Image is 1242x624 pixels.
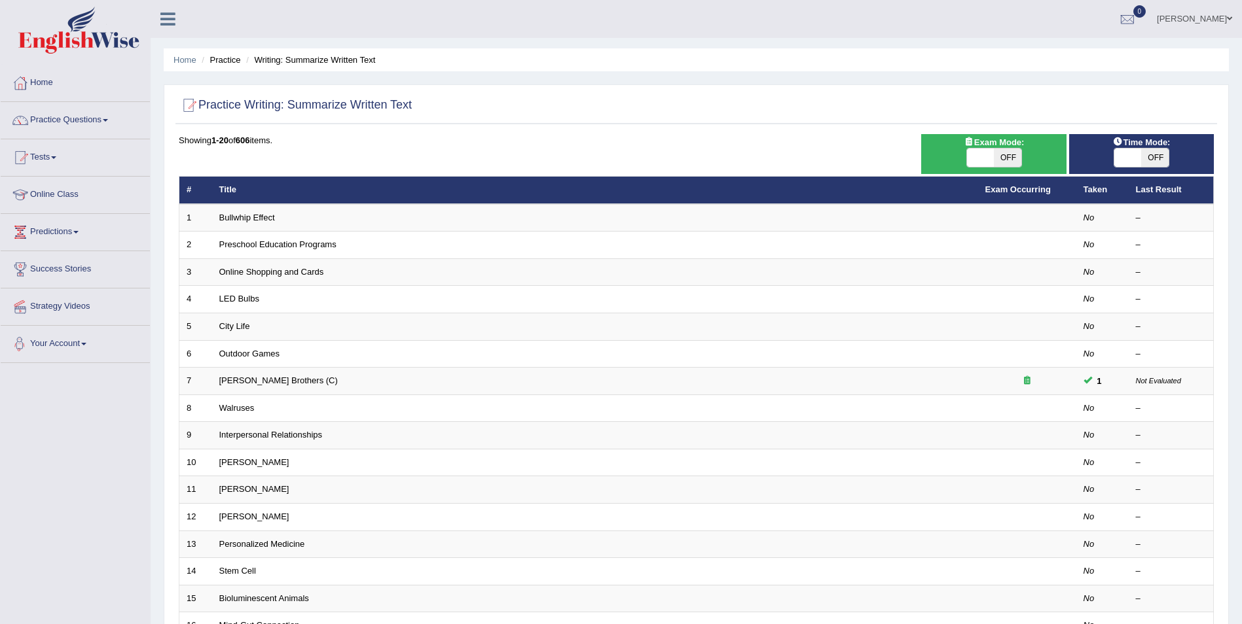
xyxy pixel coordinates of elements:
div: – [1136,538,1207,551]
small: Not Evaluated [1136,377,1181,385]
div: – [1136,348,1207,360]
h2: Practice Writing: Summarize Written Text [179,95,412,115]
div: – [1136,593,1207,605]
a: Your Account [1,326,150,358]
a: [PERSON_NAME] [219,484,289,494]
em: No [1084,267,1095,277]
div: Show exams occurring in exams [921,134,1066,174]
a: Home [1,65,150,97]
a: Bullwhip Effect [219,213,275,222]
a: [PERSON_NAME] Brothers (C) [219,375,338,385]
a: Stem Cell [219,566,256,576]
div: – [1136,457,1207,469]
td: 8 [179,394,212,422]
span: Time Mode: [1107,135,1175,149]
div: – [1136,239,1207,251]
em: No [1084,593,1095,603]
div: Showing of items. [179,134,1214,147]
td: 10 [179,449,212,476]
a: Personalized Medicine [219,539,305,549]
a: Strategy Videos [1,288,150,321]
em: No [1084,484,1095,494]
em: No [1084,349,1095,358]
a: Preschool Education Programs [219,239,337,249]
em: No [1084,430,1095,440]
b: 606 [236,135,250,145]
div: – [1136,293,1207,305]
div: – [1136,266,1207,279]
span: Exam Mode: [959,135,1029,149]
td: 11 [179,476,212,504]
em: No [1084,457,1095,467]
td: 9 [179,422,212,449]
td: 13 [179,530,212,558]
em: No [1084,539,1095,549]
th: Taken [1076,177,1129,204]
em: No [1084,213,1095,222]
em: No [1084,321,1095,331]
a: Practice Questions [1,102,150,135]
a: Exam Occurring [985,184,1051,194]
th: Title [212,177,978,204]
span: You can still take this question [1092,374,1107,388]
a: Home [174,55,196,65]
em: No [1084,239,1095,249]
th: # [179,177,212,204]
div: Exam occurring question [985,375,1069,387]
div: – [1136,429,1207,442]
a: Success Stories [1,251,150,284]
div: – [1136,511,1207,523]
div: – [1136,402,1207,415]
em: No [1084,294,1095,303]
div: – [1136,212,1207,224]
span: OFF [1141,148,1169,167]
a: Bioluminescent Animals [219,593,309,603]
a: Online Class [1,177,150,209]
td: 7 [179,368,212,395]
a: Outdoor Games [219,349,280,358]
a: Interpersonal Relationships [219,430,323,440]
a: LED Bulbs [219,294,259,303]
td: 2 [179,232,212,259]
td: 5 [179,313,212,341]
a: Tests [1,139,150,172]
td: 12 [179,503,212,530]
em: No [1084,511,1095,521]
a: Predictions [1,214,150,247]
em: No [1084,403,1095,413]
a: [PERSON_NAME] [219,511,289,521]
b: 1-20 [211,135,228,145]
a: Walruses [219,403,255,413]
td: 15 [179,585,212,612]
div: – [1136,321,1207,333]
li: Writing: Summarize Written Text [243,54,375,66]
em: No [1084,566,1095,576]
div: – [1136,565,1207,578]
th: Last Result [1129,177,1214,204]
td: 4 [179,286,212,313]
span: OFF [994,148,1021,167]
a: City Life [219,321,250,331]
div: – [1136,483,1207,496]
td: 14 [179,558,212,585]
a: Online Shopping and Cards [219,267,324,277]
li: Practice [198,54,240,66]
span: 0 [1133,5,1146,18]
td: 1 [179,204,212,232]
td: 3 [179,258,212,286]
td: 6 [179,340,212,368]
a: [PERSON_NAME] [219,457,289,467]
